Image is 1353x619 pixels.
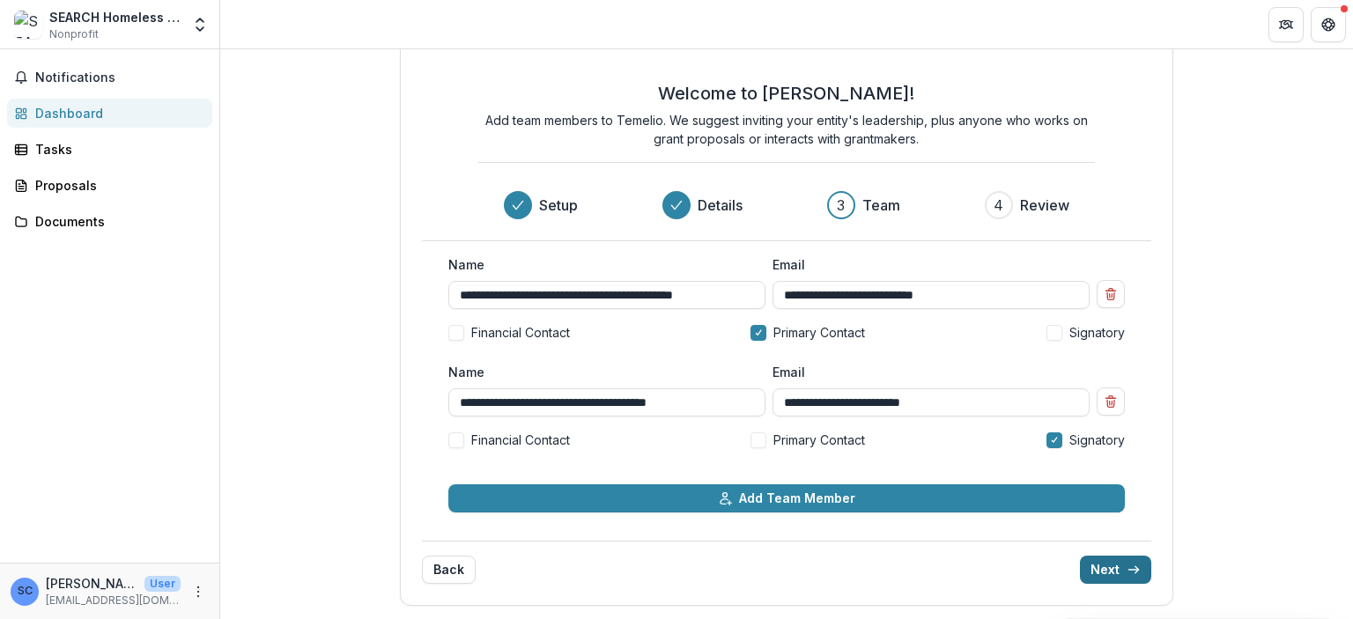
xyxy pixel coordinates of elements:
[773,363,1079,381] label: Email
[478,111,1095,148] p: Add team members to Temelio. We suggest inviting your entity's leadership, plus anyone who works ...
[1069,431,1125,449] span: Signatory
[49,8,181,26] div: SEARCH Homeless Services
[698,195,743,216] h3: Details
[773,255,1079,274] label: Email
[18,586,33,597] div: Sondee Chalcraft
[658,83,914,104] h2: Welcome to [PERSON_NAME]!
[862,195,900,216] h3: Team
[448,484,1125,512] button: Add Team Member
[422,556,476,584] button: Back
[773,323,865,342] span: Primary Contact
[14,11,42,39] img: SEARCH Homeless Services
[188,7,212,42] button: Open entity switcher
[7,171,212,200] a: Proposals
[188,581,209,602] button: More
[471,323,570,342] span: Financial Contact
[1268,7,1304,42] button: Partners
[35,176,198,195] div: Proposals
[1020,195,1069,216] h3: Review
[7,135,212,164] a: Tasks
[837,195,845,216] div: 3
[504,191,1069,219] div: Progress
[539,195,578,216] h3: Setup
[49,26,99,42] span: Nonprofit
[35,104,198,122] div: Dashboard
[7,99,212,128] a: Dashboard
[144,576,181,592] p: User
[35,140,198,158] div: Tasks
[7,207,212,236] a: Documents
[773,431,865,449] span: Primary Contact
[35,212,198,231] div: Documents
[448,363,755,381] label: Name
[448,255,755,274] label: Name
[1311,7,1346,42] button: Get Help
[46,574,137,593] p: [PERSON_NAME]
[1069,323,1125,342] span: Signatory
[35,70,205,85] span: Notifications
[1097,387,1125,416] button: Remove team member
[1097,280,1125,308] button: Remove team member
[994,195,1003,216] div: 4
[471,431,570,449] span: Financial Contact
[7,63,212,92] button: Notifications
[1080,556,1151,584] button: Next
[46,593,181,608] p: [EMAIL_ADDRESS][DOMAIN_NAME]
